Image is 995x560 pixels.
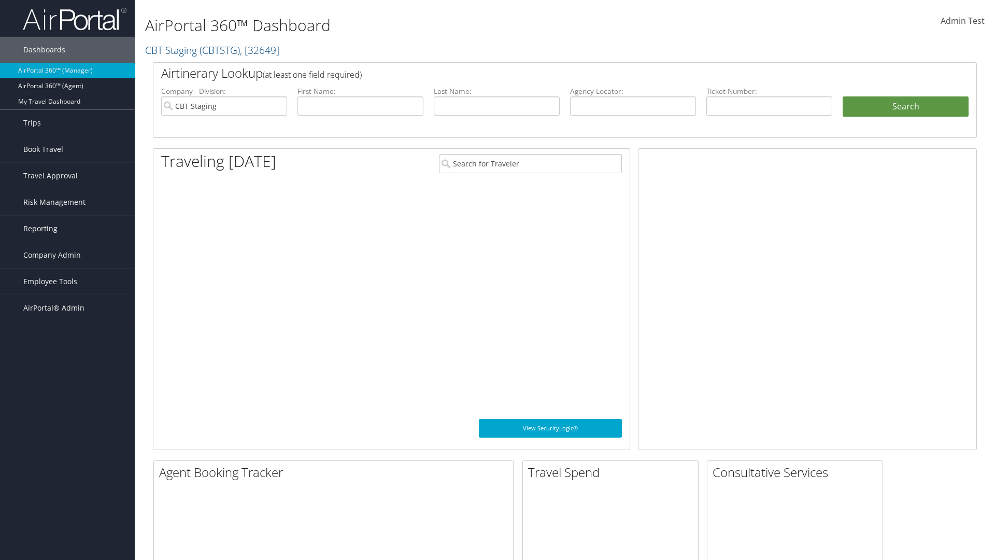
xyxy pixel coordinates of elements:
span: ( CBTSTG ) [200,43,240,57]
h1: Traveling [DATE] [161,150,276,172]
h2: Airtinerary Lookup [161,64,900,82]
span: Dashboards [23,37,65,63]
h2: Travel Spend [528,464,698,481]
a: View SecurityLogic® [479,419,622,438]
label: First Name: [297,86,423,96]
button: Search [843,96,969,117]
span: Employee Tools [23,269,77,295]
label: Company - Division: [161,86,287,96]
span: Risk Management [23,189,86,215]
span: Reporting [23,216,58,242]
a: CBT Staging [145,43,279,57]
input: Search for Traveler [439,154,622,173]
label: Agency Locator: [570,86,696,96]
span: Book Travel [23,136,63,162]
span: Trips [23,110,41,136]
label: Ticket Number: [706,86,832,96]
span: AirPortal® Admin [23,295,84,321]
label: Last Name: [434,86,560,96]
h1: AirPortal 360™ Dashboard [145,15,705,36]
span: Admin Test [941,15,985,26]
span: Company Admin [23,242,81,268]
h2: Agent Booking Tracker [159,464,513,481]
img: airportal-logo.png [23,7,126,31]
span: Travel Approval [23,163,78,189]
span: (at least one field required) [263,69,362,80]
span: , [ 32649 ] [240,43,279,57]
h2: Consultative Services [713,464,883,481]
a: Admin Test [941,5,985,37]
